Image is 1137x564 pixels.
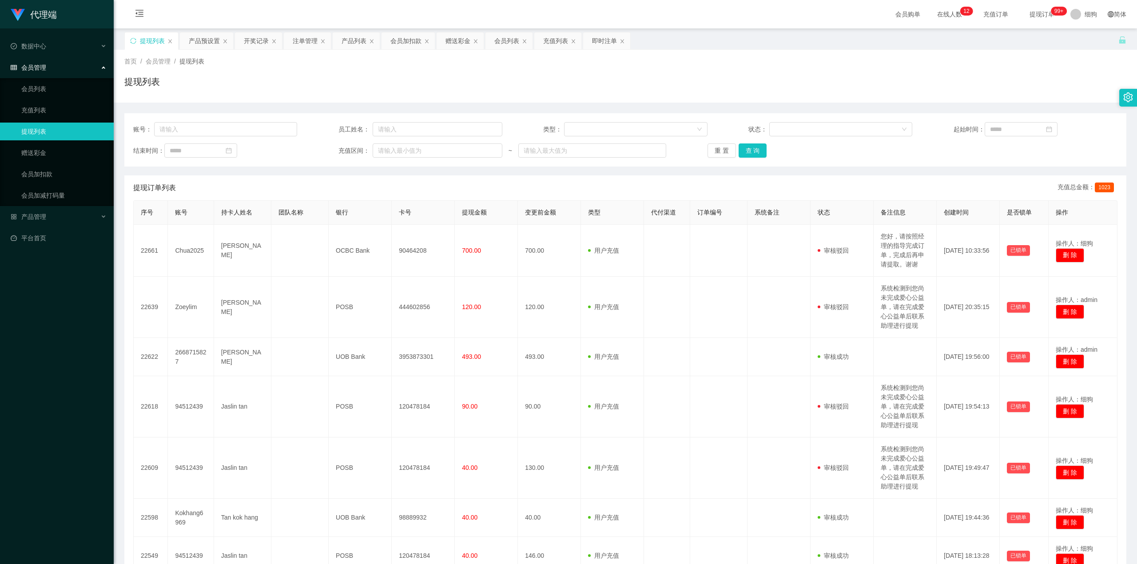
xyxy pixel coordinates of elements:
span: 操作人：admin [1056,296,1097,303]
button: 已锁单 [1007,302,1030,313]
td: POSB [329,437,392,499]
span: 账号 [175,209,187,216]
i: 图标: sync [130,38,136,44]
div: 提现列表 [140,32,165,49]
td: 40.00 [518,499,581,537]
td: 493.00 [518,338,581,376]
i: 图标: unlock [1118,36,1126,44]
i: 图标: check-circle-o [11,43,17,49]
td: 94512439 [168,376,214,437]
span: 审核驳回 [818,464,849,471]
td: Jaslin tan [214,376,271,437]
button: 已锁单 [1007,245,1030,256]
span: 类型 [588,209,600,216]
i: 图标: close [271,39,277,44]
button: 重 置 [708,143,736,158]
span: 用户充值 [588,247,619,254]
span: 用户充值 [588,353,619,360]
div: 赠送彩金 [445,32,470,49]
a: 充值列表 [21,101,107,119]
i: 图标: close [369,39,374,44]
button: 已锁单 [1007,551,1030,561]
td: 120478184 [392,437,455,499]
span: 数据中心 [11,43,46,50]
i: 图标: table [11,64,17,71]
td: POSB [329,376,392,437]
td: 94512439 [168,437,214,499]
td: Tan kok hang [214,499,271,537]
button: 删 除 [1056,354,1084,369]
i: 图标: calendar [1046,126,1052,132]
td: 98889932 [392,499,455,537]
td: 120478184 [392,376,455,437]
td: 120.00 [518,277,581,338]
td: UOB Bank [329,499,392,537]
a: 代理端 [11,11,57,18]
td: Zoeylim [168,277,214,338]
div: 会员列表 [494,32,519,49]
span: 是否锁单 [1007,209,1032,216]
span: 操作人：细狗 [1056,507,1093,514]
td: 22618 [134,376,168,437]
span: 首页 [124,58,137,65]
span: 操作人：细狗 [1056,457,1093,464]
span: 银行 [336,209,348,216]
div: 充值列表 [543,32,568,49]
span: 团队名称 [278,209,303,216]
span: / [140,58,142,65]
td: 系统检测到您尚未完成爱心公益单，请在完成爱心公益单后联系助理进行提现 [874,437,937,499]
td: [DATE] 20:35:15 [937,277,1000,338]
span: 操作人：admin [1056,346,1097,353]
span: 订单编号 [697,209,722,216]
p: 2 [966,7,970,16]
td: 700.00 [518,225,581,277]
span: 审核成功 [818,353,849,360]
a: 会员列表 [21,80,107,98]
i: 图标: calendar [226,147,232,154]
span: 员工姓名： [338,125,373,134]
div: 开奖记录 [244,32,269,49]
span: 提现列表 [179,58,204,65]
span: 代付渠道 [651,209,676,216]
button: 删 除 [1056,305,1084,319]
button: 删 除 [1056,465,1084,480]
td: [DATE] 19:54:13 [937,376,1000,437]
span: 提现订单列表 [133,183,176,193]
h1: 代理端 [30,0,57,29]
td: [DATE] 19:56:00 [937,338,1000,376]
td: 90464208 [392,225,455,277]
td: Chua2025 [168,225,214,277]
span: 账号： [133,125,154,134]
span: 产品管理 [11,213,46,220]
span: / [174,58,176,65]
div: 充值总金额： [1057,183,1117,193]
i: 图标: menu-fold [124,0,155,29]
a: 会员加减打码量 [21,187,107,204]
span: ~ [502,146,518,155]
a: 图标: dashboard平台首页 [11,229,107,247]
i: 图标: global [1108,11,1114,17]
span: 审核成功 [818,514,849,521]
sup: 1174 [1051,7,1067,16]
td: Kokhang6969 [168,499,214,537]
td: 2668715827 [168,338,214,376]
span: 操作人：细狗 [1056,240,1093,247]
td: [DATE] 10:33:56 [937,225,1000,277]
div: 产品预设置 [189,32,220,49]
td: 您好，请按照经理的指导完成订单，完成后再申请提取。谢谢 [874,225,937,277]
td: [PERSON_NAME] [214,338,271,376]
span: 起始时间： [954,125,985,134]
button: 已锁单 [1007,463,1030,473]
span: 系统备注 [755,209,779,216]
i: 图标: close [424,39,429,44]
td: [DATE] 19:44:36 [937,499,1000,537]
button: 删 除 [1056,515,1084,529]
span: 操作 [1056,209,1068,216]
span: 审核驳回 [818,247,849,254]
span: 状态 [818,209,830,216]
span: 提现金额 [462,209,487,216]
i: 图标: setting [1123,92,1133,102]
span: 审核驳回 [818,403,849,410]
td: 系统检测到您尚未完成爱心公益单，请在完成爱心公益单后联系助理进行提现 [874,376,937,437]
span: 操作人：细狗 [1056,545,1093,552]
